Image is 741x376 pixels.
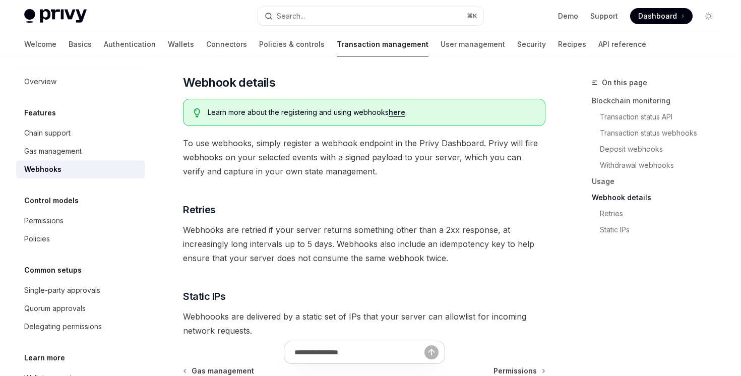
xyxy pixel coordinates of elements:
[24,127,71,139] div: Chain support
[183,289,225,303] span: Static IPs
[183,136,545,178] span: To use webhooks, simply register a webhook endpoint in the Privy Dashboard. Privy will fire webho...
[24,264,82,276] h5: Common setups
[424,345,439,359] button: Send message
[24,145,82,157] div: Gas management
[602,77,647,89] span: On this page
[208,107,535,117] span: Learn more about the registering and using webhooks .
[24,32,56,56] a: Welcome
[600,125,725,141] a: Transaction status webhooks
[16,230,145,248] a: Policies
[598,32,646,56] a: API reference
[194,108,201,117] svg: Tip
[16,281,145,299] a: Single-party approvals
[600,141,725,157] a: Deposit webhooks
[24,215,64,227] div: Permissions
[600,157,725,173] a: Withdrawal webhooks
[104,32,156,56] a: Authentication
[24,352,65,364] h5: Learn more
[206,32,247,56] a: Connectors
[630,8,693,24] a: Dashboard
[16,124,145,142] a: Chain support
[467,12,477,20] span: ⌘ K
[16,299,145,318] a: Quorum approvals
[16,212,145,230] a: Permissions
[24,76,56,88] div: Overview
[441,32,505,56] a: User management
[600,222,725,238] a: Static IPs
[183,309,545,338] span: Webhoooks are delivered by a static set of IPs that your server can allowlist for incoming networ...
[24,321,102,333] div: Delegating permissions
[517,32,546,56] a: Security
[592,190,725,206] a: Webhook details
[277,10,305,22] div: Search...
[24,107,56,119] h5: Features
[701,8,717,24] button: Toggle dark mode
[168,32,194,56] a: Wallets
[592,173,725,190] a: Usage
[638,11,677,21] span: Dashboard
[600,109,725,125] a: Transaction status API
[24,284,100,296] div: Single-party approvals
[258,7,483,25] button: Search...⌘K
[183,203,216,217] span: Retries
[389,108,405,117] a: here
[24,163,61,175] div: Webhooks
[24,233,50,245] div: Policies
[16,160,145,178] a: Webhooks
[558,32,586,56] a: Recipes
[183,223,545,265] span: Webhooks are retried if your server returns something other than a 2xx response, at increasingly ...
[24,9,87,23] img: light logo
[590,11,618,21] a: Support
[183,75,275,91] span: Webhook details
[600,206,725,222] a: Retries
[558,11,578,21] a: Demo
[16,73,145,91] a: Overview
[69,32,92,56] a: Basics
[16,318,145,336] a: Delegating permissions
[24,302,86,315] div: Quorum approvals
[337,32,428,56] a: Transaction management
[259,32,325,56] a: Policies & controls
[24,195,79,207] h5: Control models
[592,93,725,109] a: Blockchain monitoring
[16,142,145,160] a: Gas management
